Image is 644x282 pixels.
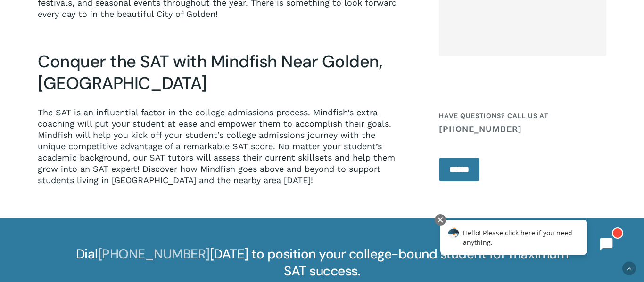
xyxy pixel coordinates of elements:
[66,246,578,280] h4: Dial [DATE] to position your college-bound student for maximum SAT success.
[38,51,405,94] h3: Conquer the SAT with Mindfish Near Golden, [GEOGRAPHIC_DATA]
[38,107,405,186] p: The SAT is an influential factor in the college admissions process. Mindfish’s extra coaching wil...
[430,212,631,269] iframe: Chatbot
[98,245,210,263] a: [PHONE_NUMBER]
[439,124,606,134] a: [PHONE_NUMBER]
[439,67,582,104] iframe: To enrich screen reader interactions, please activate Accessibility in Grammarly extension settings
[439,107,606,134] h4: Have questions? Call us at
[439,124,522,134] strong: [PHONE_NUMBER]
